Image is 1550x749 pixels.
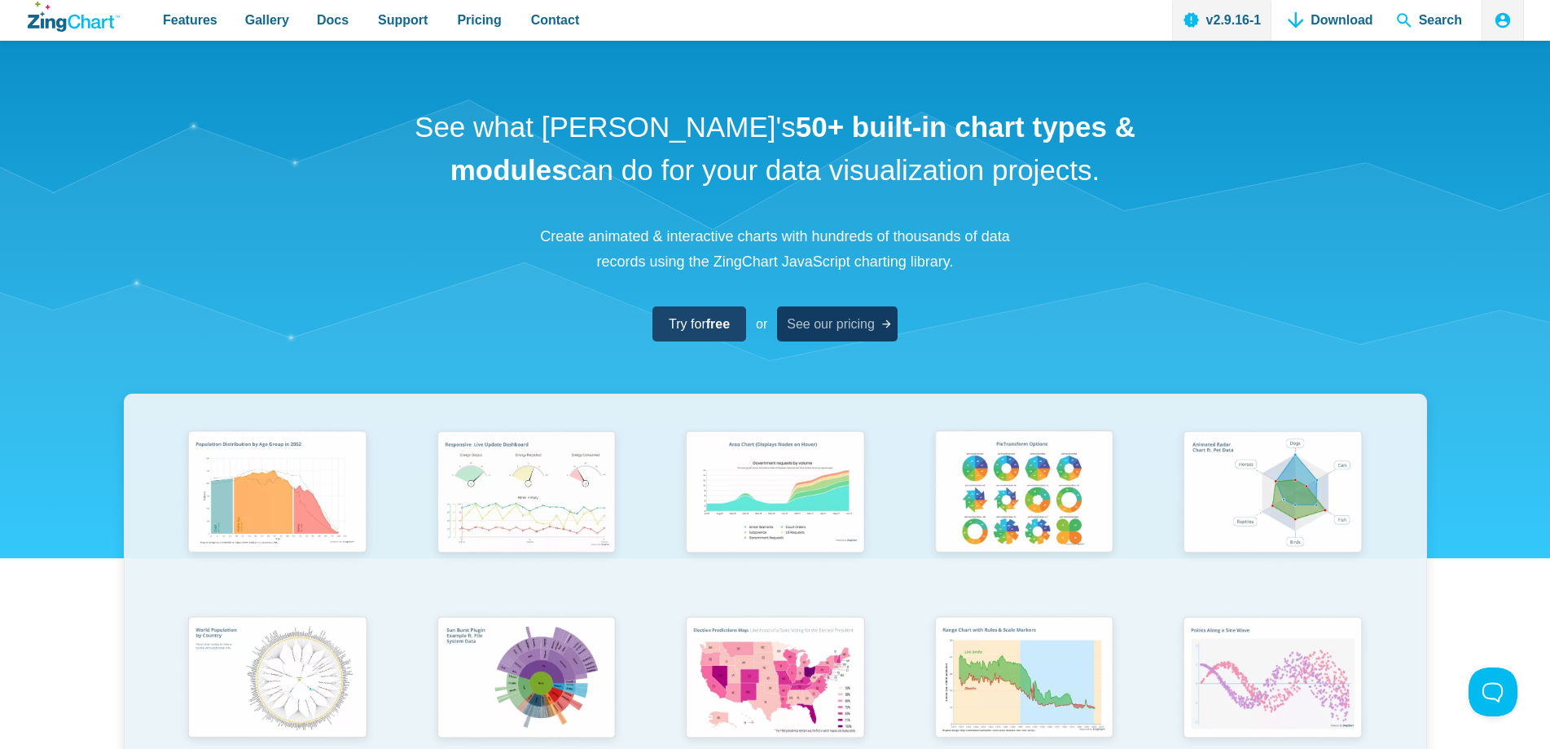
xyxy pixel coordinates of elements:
img: Responsive Live Update Dashboard [427,423,626,565]
img: Area Chart (Displays Nodes on Hover) [675,423,874,565]
span: Features [163,9,217,31]
a: Pie Transform Options [899,423,1148,608]
a: Try forfree [652,306,746,341]
a: Population Distribution by Age Group in 2052 [153,423,402,608]
img: Pie Transform Options [924,423,1123,565]
a: Area Chart (Displays Nodes on Hover) [651,423,900,608]
strong: free [706,317,730,331]
span: Pricing [457,9,501,31]
strong: 50+ built-in chart types & modules [450,111,1135,186]
img: Animated Radar Chart ft. Pet Data [1173,423,1372,565]
a: Animated Radar Chart ft. Pet Data [1148,423,1398,608]
a: Responsive Live Update Dashboard [402,423,651,608]
a: ZingChart Logo. Click to return to the homepage [28,2,120,32]
a: See our pricing [777,306,898,341]
iframe: Toggle Customer Support [1469,667,1517,716]
span: Contact [531,9,580,31]
p: Create animated & interactive charts with hundreds of thousands of data records using the ZingCha... [531,224,1020,274]
span: Try for [669,313,730,335]
span: See our pricing [787,313,875,335]
h1: See what [PERSON_NAME]'s can do for your data visualization projects. [409,106,1142,192]
span: Support [378,9,428,31]
span: Gallery [245,9,289,31]
span: or [756,313,767,335]
span: Docs [317,9,349,31]
img: Population Distribution by Age Group in 2052 [178,423,376,565]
